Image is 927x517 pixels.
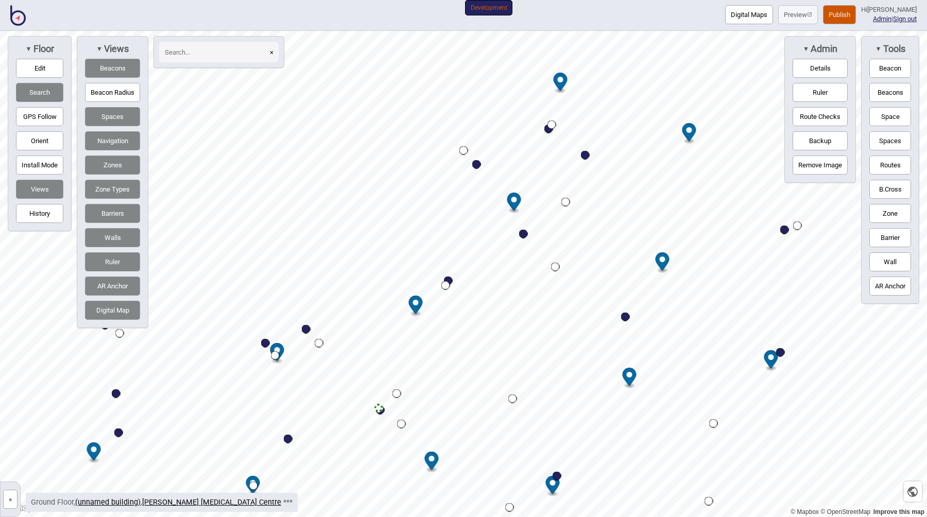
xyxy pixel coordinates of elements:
a: Mapbox [791,508,819,515]
button: Beacons [869,83,911,102]
div: Map marker [374,404,383,412]
a: Previewpreview [778,5,818,24]
span: Views [102,43,129,55]
a: [PERSON_NAME] [MEDICAL_DATA] Centre [142,498,281,507]
button: Beacon [869,59,911,78]
div: Map marker [553,472,561,480]
div: Map marker [505,503,514,512]
button: Ruler [793,83,848,102]
div: Map marker [87,442,101,463]
div: Map marker [682,123,696,144]
button: Sign out [893,15,917,23]
button: Route Checks [793,107,848,126]
a: » [1,493,20,504]
button: Spaces [85,107,140,126]
button: Beacons [85,59,140,78]
div: Map marker [95,493,104,502]
button: Barriers [85,204,140,223]
button: Search [16,83,63,102]
button: Beacon Radius [85,83,140,102]
div: Map marker [544,125,553,133]
div: Map marker [519,230,528,238]
button: Publish [823,5,856,24]
input: Search... [159,42,267,62]
button: Install Mode [16,156,63,175]
button: Digital Map [85,301,140,320]
button: Zone Types [85,180,140,199]
button: × [265,42,279,62]
button: History [16,204,63,223]
span: ▼ [25,45,31,53]
div: Map marker [425,452,439,473]
button: Orient [16,131,63,150]
span: ▼ [803,45,809,53]
div: Map marker [780,226,789,234]
div: Map marker [554,73,568,94]
div: Map marker [705,497,713,506]
span: ▼ [875,45,881,53]
div: Map marker [459,146,468,155]
button: Zone [869,204,911,223]
div: Map marker [444,277,453,285]
div: Map marker [546,476,560,497]
div: Map marker [302,325,311,334]
div: Map marker [114,428,123,437]
button: Remove Image [793,156,848,175]
div: Map marker [441,281,450,290]
div: Map marker [776,348,785,357]
button: Details [793,59,848,78]
div: Map marker [249,481,258,490]
span: Admin [809,43,837,55]
div: Map marker [472,160,481,169]
button: AR Anchor [869,277,911,296]
div: Map marker [261,339,270,348]
div: Map marker [284,435,293,443]
button: Preview [778,5,818,24]
button: Edit [16,59,63,78]
div: Map marker [507,193,521,214]
button: Digital Maps [725,5,773,24]
div: Map marker [581,151,590,160]
button: Zones [85,156,140,175]
button: Walls [85,228,140,247]
button: Ruler [85,252,140,271]
span: Floor [32,43,54,55]
div: Map marker [621,313,630,321]
button: GPS Follow [16,107,63,126]
div: Map marker [315,339,323,348]
a: OpenStreetMap [820,508,870,515]
div: Map marker [270,343,284,364]
span: , [75,498,142,507]
button: Backup [793,131,848,150]
div: Map marker [271,351,280,360]
div: Map marker [115,329,124,338]
span: Tools [882,43,905,55]
div: Map marker [793,221,802,230]
div: Map marker [656,252,669,273]
div: Map marker [392,389,401,398]
a: Admin [873,15,891,23]
button: B.Cross [869,180,911,199]
div: Map marker [551,263,560,271]
img: preview [807,12,812,17]
div: Map marker [409,296,423,317]
button: Routes [869,156,911,175]
span: ▼ [96,45,102,53]
img: BindiMaps CMS [10,5,26,26]
a: Mapbox logo [3,502,48,514]
div: Map marker [508,394,517,403]
button: Spaces [869,131,911,150]
button: Barrier [869,228,911,247]
div: Map marker [547,120,556,129]
button: Space [869,107,911,126]
div: Map marker [561,198,570,206]
a: Map feedback [873,508,924,515]
div: Map marker [764,350,778,371]
button: Wall [869,252,911,271]
button: Views [16,180,63,199]
button: » [3,490,18,509]
span: | [873,15,893,23]
a: (unnamed building) [75,498,141,507]
button: Navigation [85,131,140,150]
